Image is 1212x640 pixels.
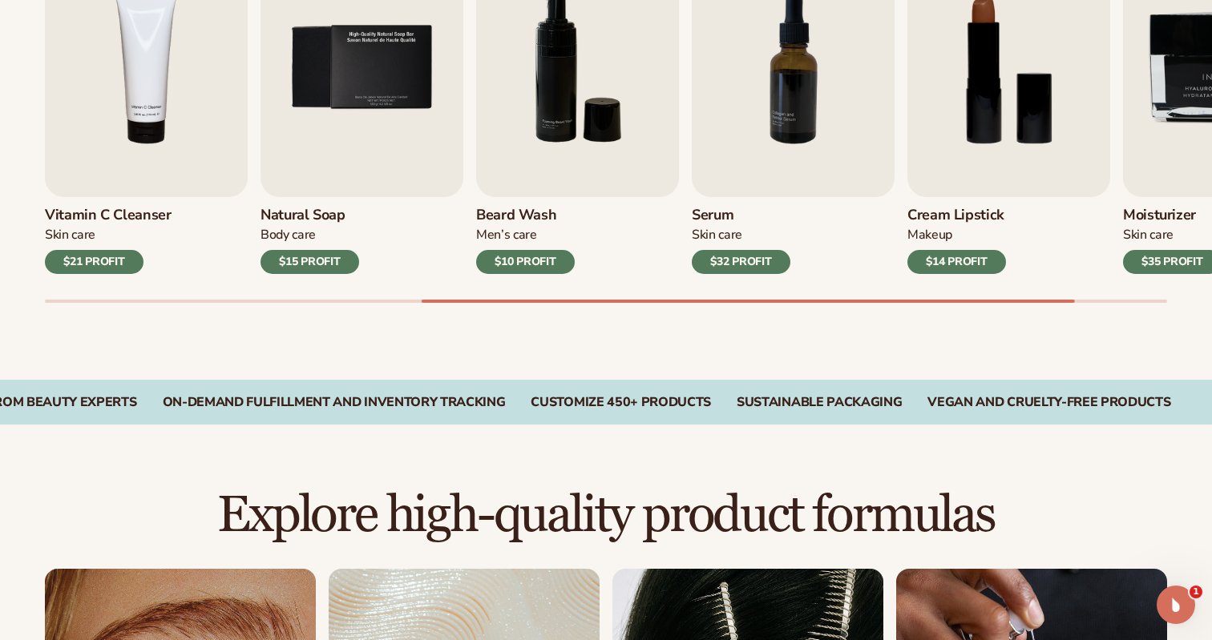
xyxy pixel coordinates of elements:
[692,250,790,274] div: $32 PROFIT
[476,250,575,274] div: $10 PROFIT
[45,250,143,274] div: $21 PROFIT
[476,227,575,244] div: Men’s Care
[907,227,1006,244] div: Makeup
[531,395,711,410] div: CUSTOMIZE 450+ PRODUCTS
[45,207,172,224] h3: Vitamin C Cleanser
[261,250,359,274] div: $15 PROFIT
[476,207,575,224] h3: Beard Wash
[45,489,1167,542] h2: Explore high-quality product formulas
[261,207,359,224] h3: Natural Soap
[927,395,1170,410] div: VEGAN AND CRUELTY-FREE PRODUCTS
[737,395,902,410] div: SUSTAINABLE PACKAGING
[1190,586,1202,598] span: 1
[907,250,1006,274] div: $14 PROFIT
[1157,586,1195,624] iframe: Intercom live chat
[907,207,1006,224] h3: Cream Lipstick
[692,227,790,244] div: Skin Care
[261,227,359,244] div: Body Care
[163,395,506,410] div: On-Demand Fulfillment and Inventory Tracking
[692,207,790,224] h3: Serum
[45,227,172,244] div: Skin Care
